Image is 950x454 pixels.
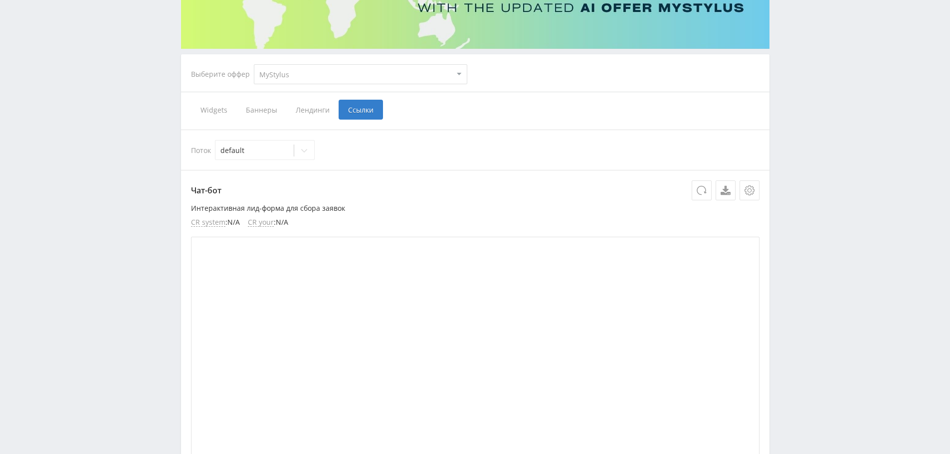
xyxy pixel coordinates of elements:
[248,218,274,227] span: CR your
[286,100,339,120] span: Лендинги
[339,100,383,120] span: Ссылки
[191,204,760,212] p: Интерактивная лид-форма для сбора заявок
[740,180,760,200] button: Настройки
[248,218,288,227] li: : N/A
[716,180,736,200] a: Скачать
[692,180,712,200] button: Обновить
[191,218,225,227] span: CR system
[191,100,236,120] span: Widgets
[191,140,760,160] div: Поток
[191,70,254,78] div: Выберите оффер
[236,100,286,120] span: Баннеры
[191,180,760,200] p: Чат-бот
[191,218,240,227] li: : N/A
